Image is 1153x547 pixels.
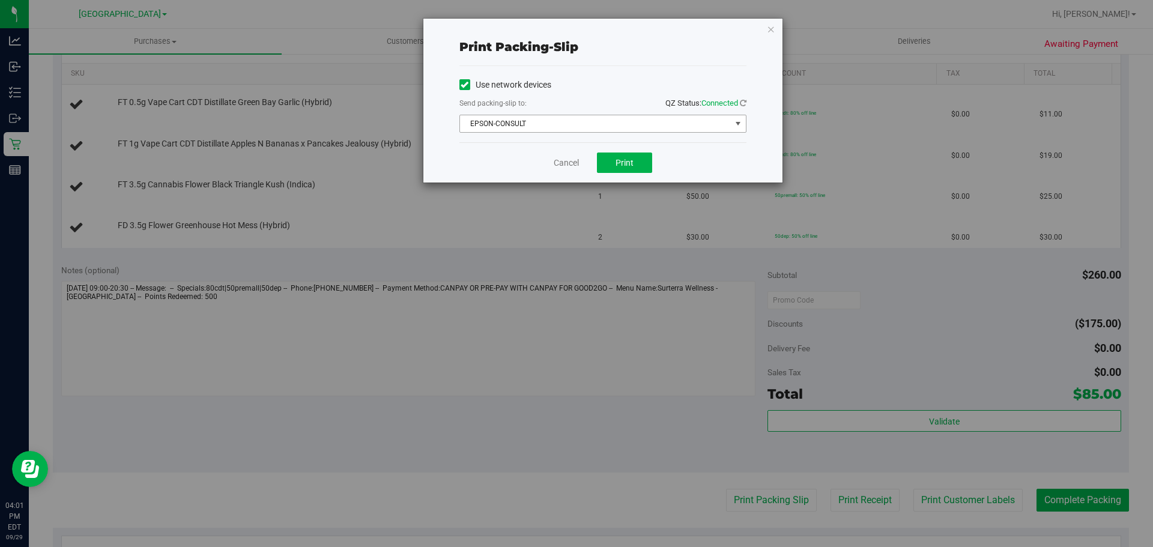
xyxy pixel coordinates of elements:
span: Print packing-slip [459,40,578,54]
span: Connected [701,98,738,107]
span: Print [616,158,634,168]
button: Print [597,153,652,173]
span: QZ Status: [665,98,746,107]
span: EPSON-CONSULT [460,115,731,132]
span: select [730,115,745,132]
a: Cancel [554,157,579,169]
iframe: Resource center [12,451,48,487]
label: Send packing-slip to: [459,98,527,109]
label: Use network devices [459,79,551,91]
